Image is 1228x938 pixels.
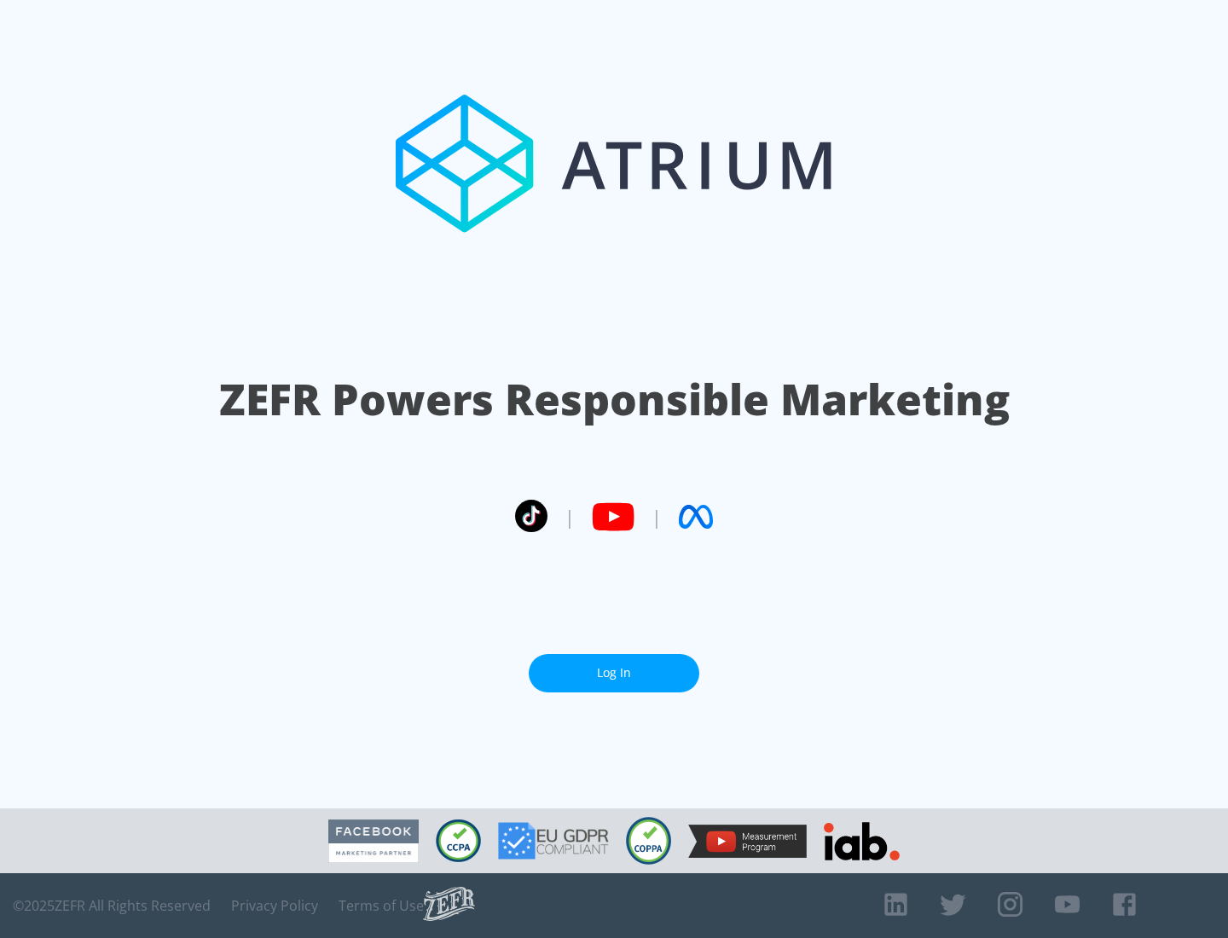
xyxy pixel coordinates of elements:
span: | [565,504,575,530]
a: Log In [529,654,699,692]
a: Privacy Policy [231,897,318,914]
a: Terms of Use [339,897,424,914]
img: GDPR Compliant [498,822,609,860]
img: COPPA Compliant [626,817,671,865]
img: Facebook Marketing Partner [328,819,419,863]
h1: ZEFR Powers Responsible Marketing [219,370,1010,429]
img: YouTube Measurement Program [688,825,807,858]
span: | [652,504,662,530]
img: IAB [824,822,900,860]
span: © 2025 ZEFR All Rights Reserved [13,897,211,914]
img: CCPA Compliant [436,819,481,862]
